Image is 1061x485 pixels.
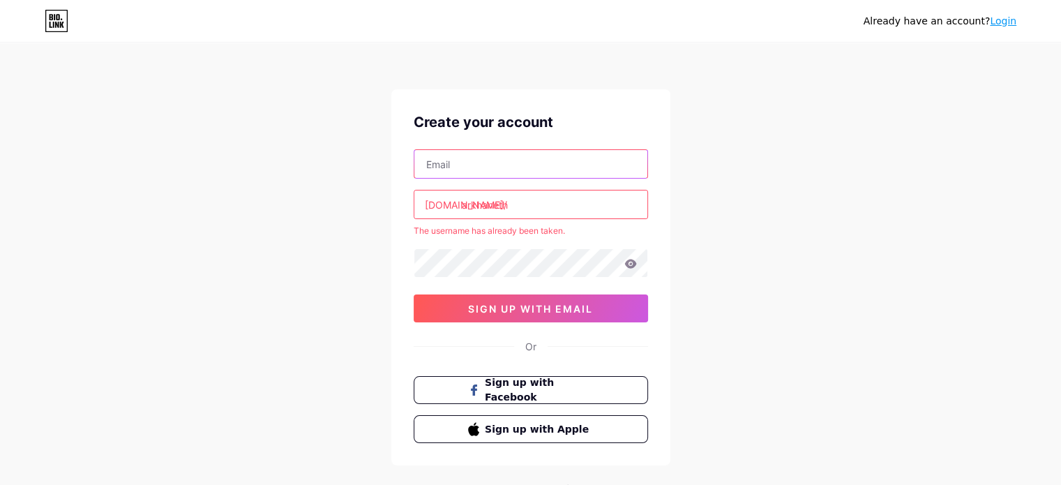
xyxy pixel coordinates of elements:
[990,15,1016,27] a: Login
[414,191,647,218] input: username
[468,303,593,315] span: sign up with email
[485,422,593,437] span: Sign up with Apple
[525,339,536,354] div: Or
[864,14,1016,29] div: Already have an account?
[485,375,593,405] span: Sign up with Facebook
[414,112,648,133] div: Create your account
[414,150,647,178] input: Email
[425,197,507,212] div: [DOMAIN_NAME]/
[414,294,648,322] button: sign up with email
[414,415,648,443] button: Sign up with Apple
[414,376,648,404] button: Sign up with Facebook
[414,225,648,237] div: The username has already been taken.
